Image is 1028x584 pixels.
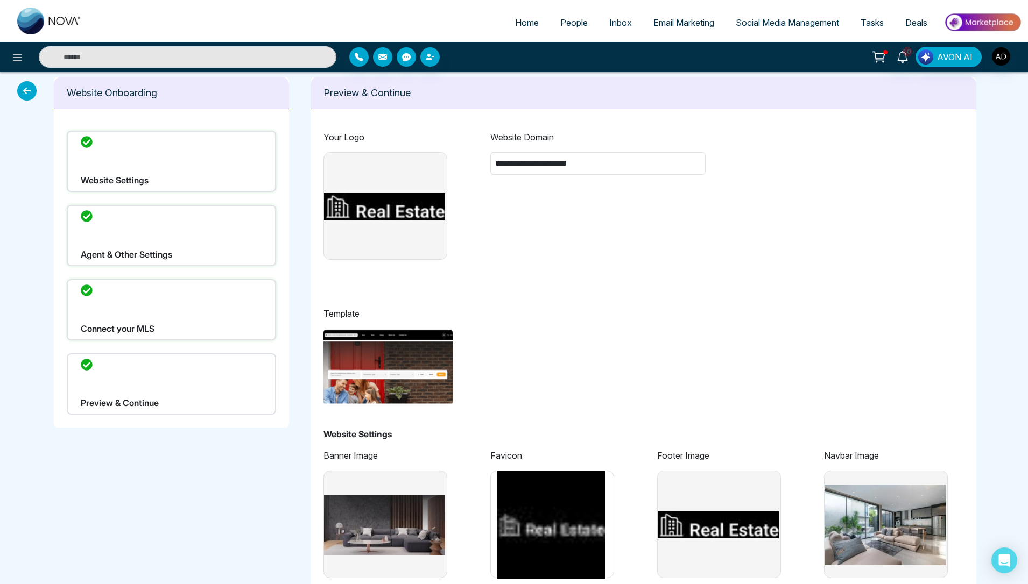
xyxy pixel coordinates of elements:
img: footer image [658,471,779,579]
img: final template [323,329,453,406]
img: image holder [324,471,445,579]
a: Home [504,12,550,33]
p: Website Domain [490,131,706,144]
span: Email Marketing [653,17,714,28]
span: Home [515,17,539,28]
a: People [550,12,599,33]
img: banner image [324,153,445,260]
div: Connect your MLS [67,279,276,340]
img: navbar image [825,471,946,579]
img: User Avatar [992,47,1010,66]
span: Tasks [861,17,884,28]
p: Favicon [490,449,614,462]
img: Nova CRM Logo [17,8,82,34]
a: Deals [895,12,938,33]
p: Banner Image [323,449,447,462]
p: Your Logo [323,131,447,144]
div: Website Settings [67,131,276,192]
img: Market-place.gif [943,10,1022,34]
div: Open Intercom Messenger [991,547,1017,573]
a: Email Marketing [643,12,725,33]
span: People [560,17,588,28]
button: AVON AI [916,47,982,67]
p: Website Onboarding [67,86,276,100]
a: Tasks [850,12,895,33]
a: Social Media Management [725,12,850,33]
p: Website Settings [323,428,964,440]
img: Lead Flow [918,49,933,65]
a: 10+ [890,47,916,66]
div: Preview & Continue [67,353,276,415]
span: 10+ [903,47,912,56]
span: AVON AI [937,51,973,63]
p: Template [323,307,964,320]
p: Navbar Image [824,449,948,462]
a: Inbox [599,12,643,33]
p: Preview & Continue [323,86,964,100]
p: Footer Image [657,449,781,462]
span: Deals [905,17,927,28]
span: Inbox [609,17,632,28]
span: Social Media Management [736,17,839,28]
div: Agent & Other Settings [67,205,276,266]
img: favicon [491,471,612,579]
